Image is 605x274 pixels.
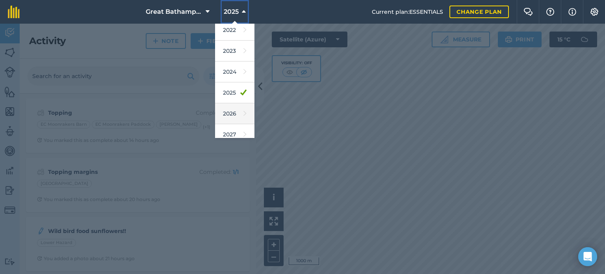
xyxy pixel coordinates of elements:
[8,6,20,18] img: fieldmargin Logo
[215,124,254,145] a: 2027
[590,8,599,16] img: A cog icon
[224,7,239,17] span: 2025
[215,41,254,62] a: 2023
[215,20,254,41] a: 2022
[146,7,202,17] span: Great Bathampton
[372,7,443,16] span: Current plan : ESSENTIALS
[523,8,533,16] img: Two speech bubbles overlapping with the left bubble in the forefront
[215,82,254,103] a: 2025
[578,247,597,266] div: Open Intercom Messenger
[215,103,254,124] a: 2026
[215,62,254,82] a: 2024
[449,6,509,18] a: Change plan
[546,8,555,16] img: A question mark icon
[568,7,576,17] img: svg+xml;base64,PHN2ZyB4bWxucz0iaHR0cDovL3d3dy53My5vcmcvMjAwMC9zdmciIHdpZHRoPSIxNyIgaGVpZ2h0PSIxNy...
